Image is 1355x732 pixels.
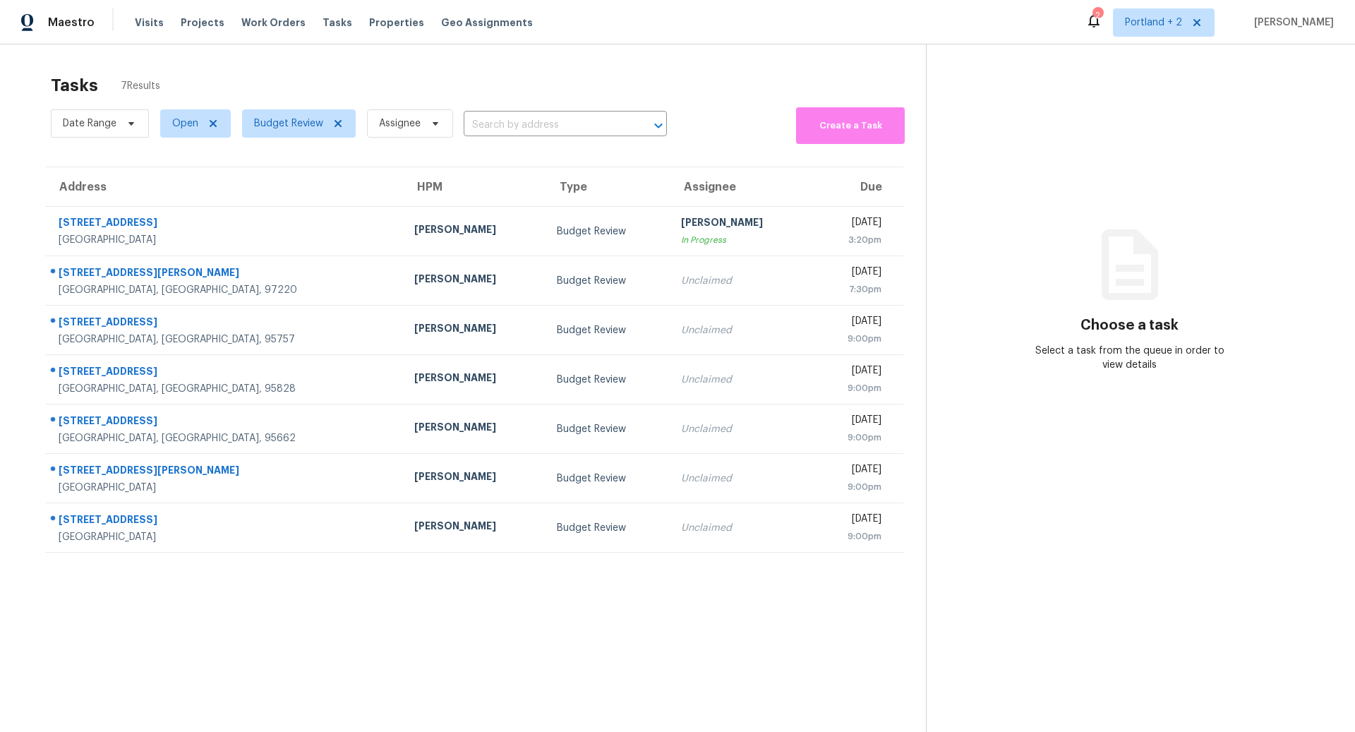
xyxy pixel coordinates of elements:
div: [STREET_ADDRESS] [59,215,392,233]
div: 9:00pm [824,332,881,346]
div: Unclaimed [681,472,800,486]
div: Budget Review [557,422,659,436]
button: Open [649,116,668,136]
div: [PERSON_NAME] [414,469,534,487]
div: [STREET_ADDRESS][PERSON_NAME] [59,265,392,283]
span: Maestro [48,16,95,30]
div: 9:00pm [824,529,881,544]
div: [GEOGRAPHIC_DATA], [GEOGRAPHIC_DATA], 95757 [59,332,392,347]
div: Unclaimed [681,422,800,436]
div: Select a task from the queue in order to view details [1028,344,1231,372]
span: Date Range [63,116,116,131]
th: Address [45,167,403,207]
div: [PERSON_NAME] [414,321,534,339]
div: [STREET_ADDRESS] [59,315,392,332]
span: Open [172,116,198,131]
div: [GEOGRAPHIC_DATA], [GEOGRAPHIC_DATA], 97220 [59,283,392,297]
div: [STREET_ADDRESS] [59,414,392,431]
div: [DATE] [824,314,881,332]
div: [DATE] [824,413,881,431]
div: Unclaimed [681,323,800,337]
div: [PERSON_NAME] [414,222,534,240]
th: Assignee [670,167,812,207]
div: [STREET_ADDRESS][PERSON_NAME] [59,463,392,481]
div: [DATE] [824,364,881,381]
div: [PERSON_NAME] [414,371,534,388]
h3: Choose a task [1080,318,1179,332]
div: [DATE] [824,462,881,480]
div: Budget Review [557,521,659,535]
div: [GEOGRAPHIC_DATA] [59,481,392,495]
div: Budget Review [557,373,659,387]
div: [DATE] [824,265,881,282]
div: [DATE] [824,215,881,233]
div: Budget Review [557,224,659,239]
h2: Tasks [51,78,98,92]
div: Unclaimed [681,373,800,387]
div: [STREET_ADDRESS] [59,512,392,530]
div: 9:00pm [824,381,881,395]
span: Tasks [323,18,352,28]
span: Portland + 2 [1125,16,1182,30]
div: [GEOGRAPHIC_DATA], [GEOGRAPHIC_DATA], 95662 [59,431,392,445]
div: [GEOGRAPHIC_DATA] [59,530,392,544]
div: Unclaimed [681,274,800,288]
span: Properties [369,16,424,30]
span: Geo Assignments [441,16,533,30]
div: 9:00pm [824,480,881,494]
div: 2 [1092,8,1102,23]
th: Due [812,167,903,207]
th: Type [546,167,670,207]
th: HPM [403,167,545,207]
span: [PERSON_NAME] [1248,16,1334,30]
div: [GEOGRAPHIC_DATA] [59,233,392,247]
div: [GEOGRAPHIC_DATA], [GEOGRAPHIC_DATA], 95828 [59,382,392,396]
button: Create a Task [796,107,905,144]
div: In Progress [681,233,800,247]
div: 7:30pm [824,282,881,296]
span: Projects [181,16,224,30]
div: [PERSON_NAME] [681,215,800,233]
div: [DATE] [824,512,881,529]
div: [PERSON_NAME] [414,272,534,289]
div: [STREET_ADDRESS] [59,364,392,382]
div: Budget Review [557,472,659,486]
div: 9:00pm [824,431,881,445]
div: [PERSON_NAME] [414,519,534,536]
span: Visits [135,16,164,30]
span: Budget Review [254,116,323,131]
div: Unclaimed [681,521,800,535]
div: [PERSON_NAME] [414,420,534,438]
span: Create a Task [803,118,898,134]
span: Work Orders [241,16,306,30]
span: Assignee [379,116,421,131]
input: Search by address [464,114,627,136]
span: 7 Results [121,79,160,93]
div: 3:20pm [824,233,881,247]
div: Budget Review [557,274,659,288]
div: Budget Review [557,323,659,337]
